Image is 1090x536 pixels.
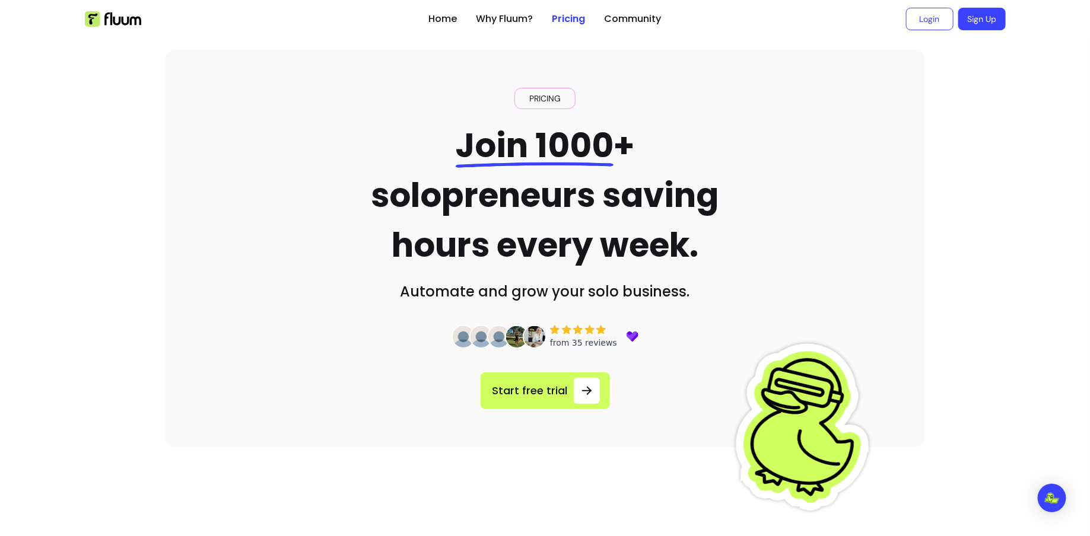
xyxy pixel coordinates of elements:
[481,372,610,409] a: Start free trial
[605,12,662,26] a: Community
[906,8,954,30] a: Login
[476,12,533,26] a: Why Fluum?
[456,122,614,169] span: Join 1000
[525,92,565,104] span: PRICING
[732,323,881,530] img: Fluum Duck sticker
[1038,484,1066,512] div: Open Intercom Messenger
[344,121,746,270] h2: + solopreneurs saving hours every week.
[85,11,141,27] img: Fluum Logo
[491,382,569,399] span: Start free trial
[401,282,690,301] h3: Automate and grow your solo business.
[552,12,586,26] a: Pricing
[429,12,457,26] a: Home
[958,8,1006,30] a: Sign Up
